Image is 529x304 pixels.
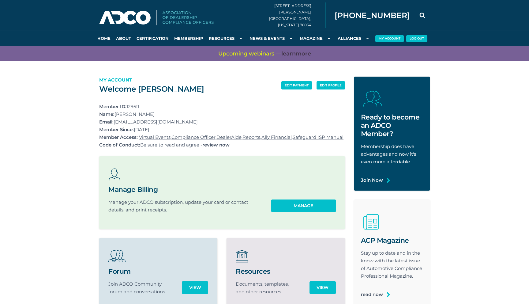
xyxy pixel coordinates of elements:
[281,81,312,89] a: edit payment
[269,2,325,28] div: [STREET_ADDRESS][PERSON_NAME] [GEOGRAPHIC_DATA], [US_STATE] 76034
[108,198,258,214] p: Manage your ADCO subscription, update your card or contact details, and print receipts.
[99,76,281,84] p: My Account
[218,50,311,58] span: Upcoming webinars —
[99,133,345,141] p: , , , , ,
[406,35,427,42] button: Log Out
[99,10,214,25] img: Association of Dealership Compliance Officers logo
[361,291,383,298] a: read now
[99,103,345,110] p: 129511
[261,134,292,140] a: Ally Financial
[108,267,169,275] h2: Forum
[99,84,281,93] h2: Welcome [PERSON_NAME]
[171,134,216,140] a: Compliance Officer
[182,281,208,294] a: View
[236,280,296,295] p: Documents, templates, and other resources.
[361,142,423,165] p: Membership does have advantages and now it's even more affordable.
[108,185,258,194] h2: Manage Billing
[108,280,169,295] p: Join ADCO Community forum and conversations.
[361,249,423,280] p: Stay up to date and in the know with the latest issue of Automotive Compliance Professional Magaz...
[134,31,171,46] a: Certification
[281,50,311,58] a: learnmore
[361,176,383,184] a: Join Now
[310,281,336,294] a: View
[99,142,140,148] strong: Code of Conduct:
[247,31,297,46] a: News & Events
[361,236,423,245] h2: ACP Magazine
[99,127,134,132] strong: Member Since:
[99,141,345,149] p: Be sure to read and agree -
[99,104,126,109] strong: Member ID:
[242,134,260,140] a: Reports
[216,134,242,140] a: DealerAide
[293,134,343,140] a: Safeguard ISP Manual
[206,31,247,46] a: Resources
[99,126,345,133] p: [DATE]
[361,113,423,138] h2: Ready to become an ADCO Member?
[139,134,171,140] a: Virtual Events
[99,119,114,125] strong: Email:
[297,31,335,46] a: Magazine
[171,31,206,46] a: Membership
[95,31,113,46] a: Home
[99,134,138,140] strong: Member Access:
[271,199,336,212] a: Manage
[317,81,345,89] a: edit profile
[236,267,296,275] h2: Resources
[99,111,114,117] strong: Name:
[335,12,410,19] span: [PHONE_NUMBER]
[99,118,345,126] p: [EMAIL_ADDRESS][DOMAIN_NAME]
[202,141,230,149] a: review now
[99,110,345,118] p: [PERSON_NAME]
[113,31,134,46] a: About
[281,50,296,57] span: learn
[375,35,404,42] button: My Account
[335,31,373,46] a: Alliances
